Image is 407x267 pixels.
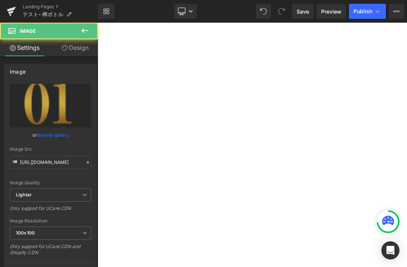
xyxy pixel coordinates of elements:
a: New Library [98,4,115,19]
a: Landing Pages [23,4,98,10]
button: Redo [274,4,289,19]
a: Browse gallery [37,128,69,142]
a: Design [50,39,99,56]
input: Link [10,156,91,169]
button: Publish [349,4,386,19]
span: テスト- 樽ボトル [23,11,63,17]
div: Image Src [10,147,91,152]
div: Only support for UCare CDN [10,205,91,216]
div: Image Resolution [10,218,91,224]
div: Open Intercom Messenger [381,241,399,259]
b: 100x100 [16,230,35,236]
b: Lighter [16,192,32,198]
span: Image [20,28,36,34]
span: Publish [353,8,372,14]
span: Preview [321,8,341,15]
button: More [389,4,404,19]
div: or [10,131,91,139]
div: Image [10,64,26,75]
button: Undo [256,4,271,19]
div: Image Quality [10,180,91,185]
div: Only support for UCare CDN and Shopify CDN [10,244,91,261]
span: Save [297,8,309,15]
a: Preview [317,4,346,19]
